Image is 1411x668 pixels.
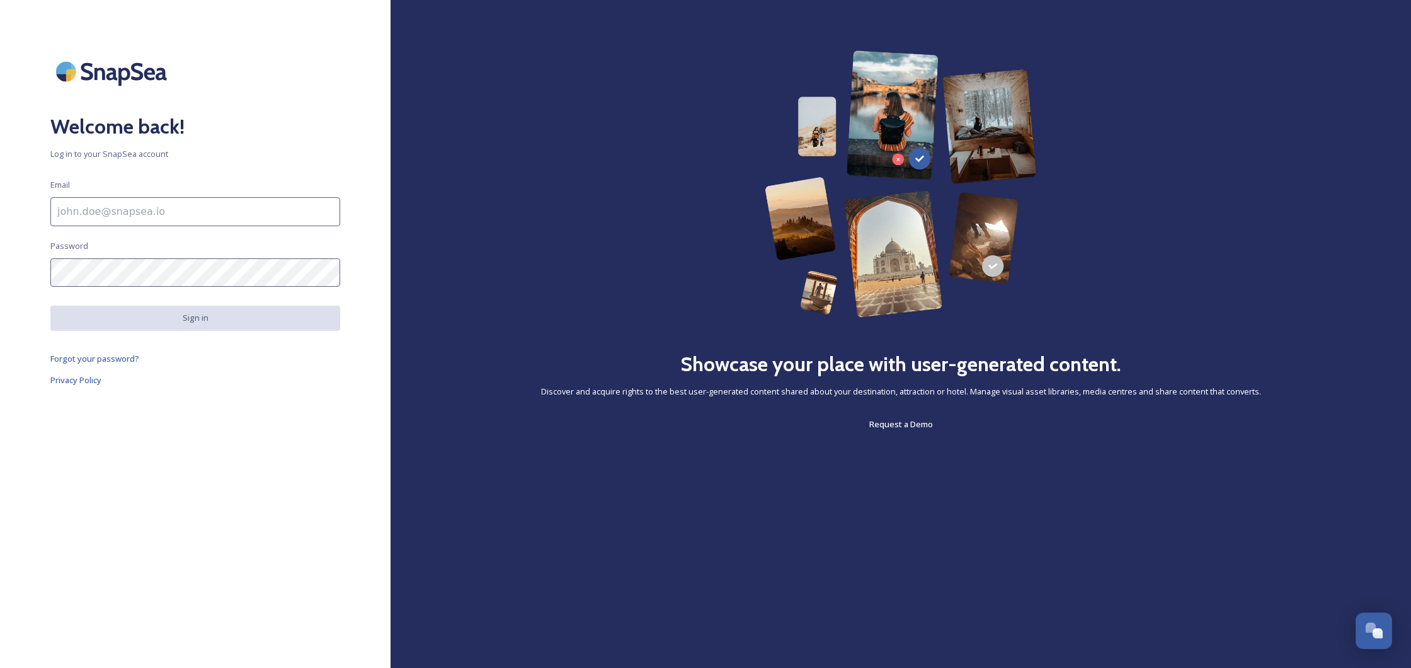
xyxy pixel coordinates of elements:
[50,50,176,93] img: SnapSea Logo
[50,351,340,366] a: Forgot your password?
[50,353,139,364] span: Forgot your password?
[869,417,933,432] a: Request a Demo
[50,112,340,142] h2: Welcome back!
[50,197,340,226] input: john.doe@snapsea.io
[765,50,1037,318] img: 63b42ca75bacad526042e722_Group%20154-p-800.png
[50,374,101,386] span: Privacy Policy
[680,349,1121,379] h2: Showcase your place with user-generated content.
[1356,613,1392,649] button: Open Chat
[50,240,88,252] span: Password
[50,372,340,388] a: Privacy Policy
[869,418,933,430] span: Request a Demo
[50,179,70,191] span: Email
[50,306,340,330] button: Sign in
[50,148,340,160] span: Log in to your SnapSea account
[541,386,1261,398] span: Discover and acquire rights to the best user-generated content shared about your destination, att...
